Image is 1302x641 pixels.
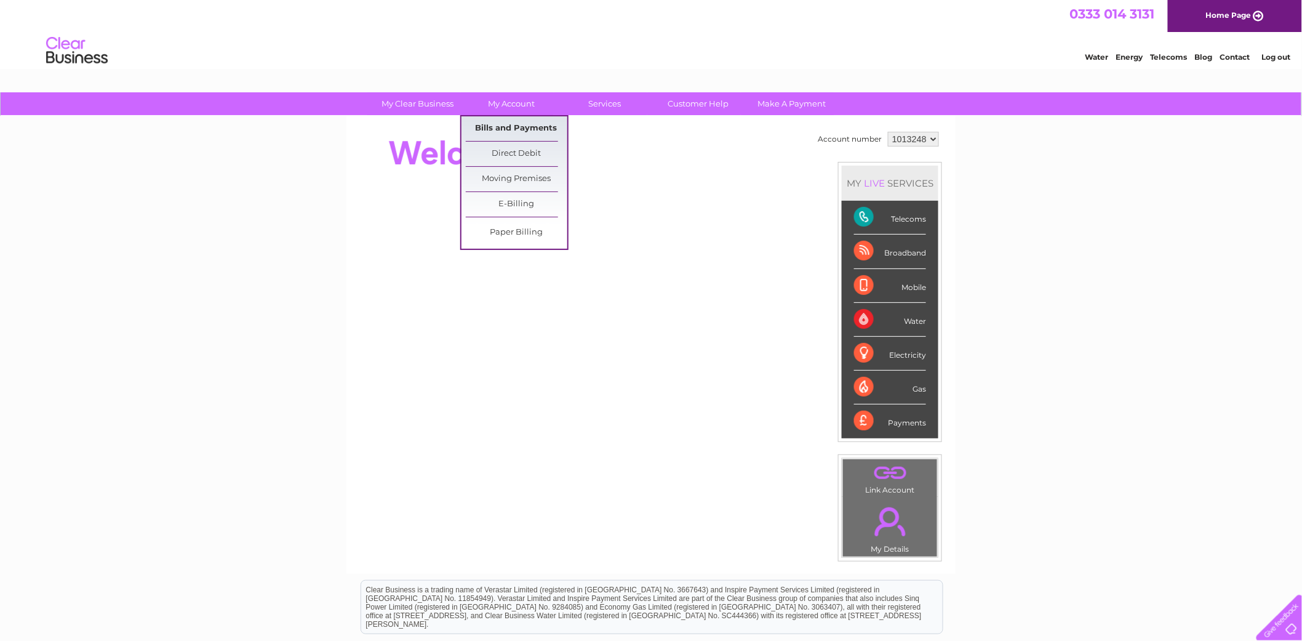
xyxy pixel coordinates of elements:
[861,177,887,189] div: LIVE
[854,269,926,303] div: Mobile
[846,500,934,543] a: .
[846,462,934,484] a: .
[46,32,108,70] img: logo.png
[648,92,749,115] a: Customer Help
[554,92,656,115] a: Services
[854,303,926,337] div: Water
[854,337,926,371] div: Electricity
[466,167,567,191] a: Moving Premises
[854,235,926,268] div: Broadband
[1220,52,1250,62] a: Contact
[842,497,938,557] td: My Details
[466,116,567,141] a: Bills and Payments
[367,92,469,115] a: My Clear Business
[842,459,938,498] td: Link Account
[1261,52,1290,62] a: Log out
[854,405,926,438] div: Payments
[1070,6,1155,22] a: 0333 014 3131
[854,371,926,405] div: Gas
[461,92,562,115] a: My Account
[361,7,943,60] div: Clear Business is a trading name of Verastar Limited (registered in [GEOGRAPHIC_DATA] No. 3667643...
[1085,52,1109,62] a: Water
[1151,52,1188,62] a: Telecoms
[1195,52,1213,62] a: Blog
[466,142,567,166] a: Direct Debit
[1116,52,1143,62] a: Energy
[466,220,567,245] a: Paper Billing
[854,201,926,235] div: Telecoms
[842,166,938,201] div: MY SERVICES
[815,129,885,150] td: Account number
[741,92,843,115] a: Make A Payment
[466,192,567,217] a: E-Billing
